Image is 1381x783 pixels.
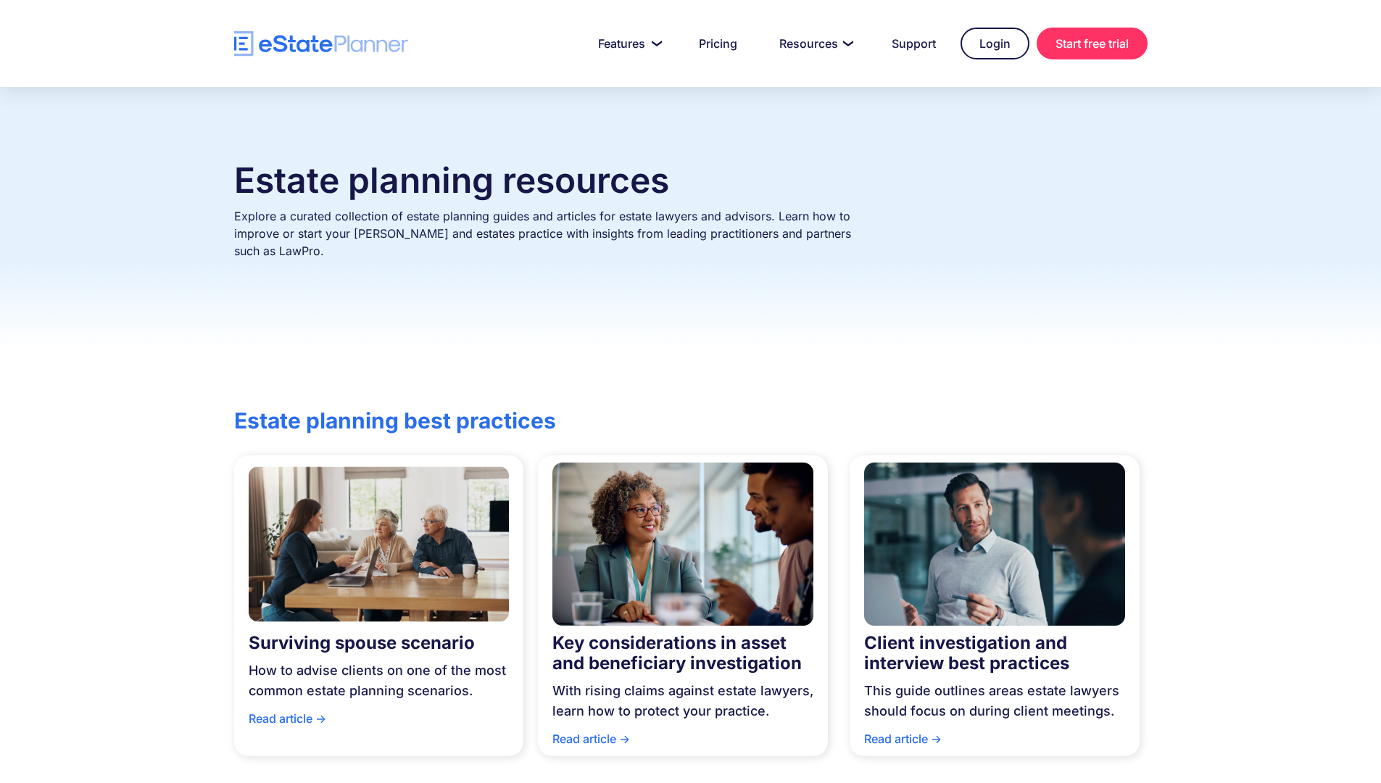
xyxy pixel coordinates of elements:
[249,708,510,736] div: Read article ->
[552,633,813,674] div: Key considerations in asset and beneficiary investigation
[864,674,1125,729] div: This guide outlines areas estate lawyers should focus on during client meetings.
[234,159,1148,202] h1: Estate planning resources
[581,29,674,58] a: Features
[234,207,874,277] p: Explore a curated collection of estate planning guides and articles for estate lawyers and adviso...
[552,729,813,756] div: Read article ->
[850,455,1140,756] a: Client investigation and interview best practicesThis guide outlines areas estate lawyers should ...
[762,29,867,58] a: Resources
[864,633,1125,674] div: Client investigation and interview best practices
[234,31,408,57] a: home
[249,653,510,708] div: How to advise clients on one of the most common estate planning scenarios.
[1037,28,1148,59] a: Start free trial
[538,455,828,756] a: Key considerations in asset and beneficiary investigationWith rising claims against estate lawyer...
[864,729,1125,756] div: Read article ->
[249,633,510,653] div: Surviving spouse scenario
[234,407,645,434] h2: Estate planning best practices
[961,28,1029,59] a: Login
[874,29,953,58] a: Support
[234,455,524,756] a: Surviving spouse scenarioHow to advise clients on one of the most common estate planning scenario...
[552,674,813,729] div: With rising claims against estate lawyers, learn how to protect your practice.
[681,29,755,58] a: Pricing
